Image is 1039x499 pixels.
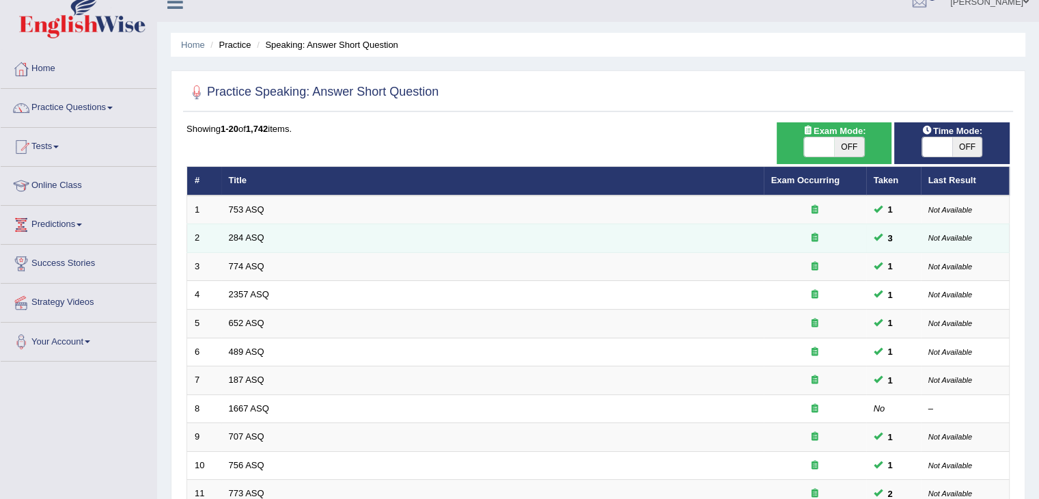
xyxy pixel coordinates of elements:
div: Show exams occurring in exams [777,122,892,164]
span: Exam Mode: [797,124,871,138]
li: Speaking: Answer Short Question [253,38,398,51]
a: Exam Occurring [771,175,840,185]
span: You can still take this question [883,373,898,388]
span: Time Mode: [917,124,988,138]
div: Exam occurring question [771,403,859,416]
div: – [928,403,1002,416]
small: Not Available [928,489,972,498]
span: You can still take this question [883,430,898,444]
b: 1,742 [246,124,268,134]
div: Showing of items. [186,122,1010,135]
small: Not Available [928,461,972,470]
a: Tests [1,128,156,162]
td: 9 [187,423,221,452]
td: 1 [187,195,221,224]
td: 5 [187,310,221,338]
td: 4 [187,281,221,310]
span: You can still take this question [883,458,898,472]
a: 773 ASQ [229,488,264,498]
span: OFF [834,137,864,157]
div: Exam occurring question [771,431,859,444]
a: 707 ASQ [229,431,264,442]
small: Not Available [928,348,972,356]
a: Online Class [1,167,156,201]
a: Success Stories [1,245,156,279]
a: Your Account [1,323,156,357]
small: Not Available [928,234,972,242]
td: 7 [187,366,221,395]
span: OFF [952,137,982,157]
div: Exam occurring question [771,232,859,245]
span: You can still take this question [883,316,898,330]
div: Exam occurring question [771,317,859,330]
em: No [874,403,885,414]
li: Practice [207,38,251,51]
td: 2 [187,224,221,253]
a: 753 ASQ [229,204,264,215]
a: 2357 ASQ [229,289,269,299]
a: Strategy Videos [1,284,156,318]
div: Exam occurring question [771,459,859,472]
a: 284 ASQ [229,232,264,243]
small: Not Available [928,319,972,327]
small: Not Available [928,433,972,441]
a: 756 ASQ [229,460,264,470]
a: 187 ASQ [229,375,264,385]
div: Exam occurring question [771,260,859,273]
td: 6 [187,338,221,366]
td: 3 [187,252,221,281]
b: 1-20 [221,124,238,134]
div: Exam occurring question [771,374,859,387]
small: Not Available [928,262,972,271]
td: 8 [187,394,221,423]
a: Practice Questions [1,89,156,123]
a: 774 ASQ [229,261,264,271]
th: Last Result [921,167,1010,195]
div: Exam occurring question [771,204,859,217]
span: You can still take this question [883,202,898,217]
a: Home [181,40,205,50]
span: You can still take this question [883,231,898,245]
th: # [187,167,221,195]
a: Home [1,50,156,84]
td: 10 [187,451,221,480]
span: You can still take this question [883,288,898,302]
div: Exam occurring question [771,346,859,359]
a: Predictions [1,206,156,240]
th: Title [221,167,764,195]
a: 1667 ASQ [229,403,269,414]
th: Taken [866,167,921,195]
small: Not Available [928,376,972,384]
span: You can still take this question [883,345,898,359]
a: 652 ASQ [229,318,264,328]
small: Not Available [928,206,972,214]
span: You can still take this question [883,259,898,273]
div: Exam occurring question [771,288,859,301]
small: Not Available [928,291,972,299]
h2: Practice Speaking: Answer Short Question [186,82,439,103]
a: 489 ASQ [229,347,264,357]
